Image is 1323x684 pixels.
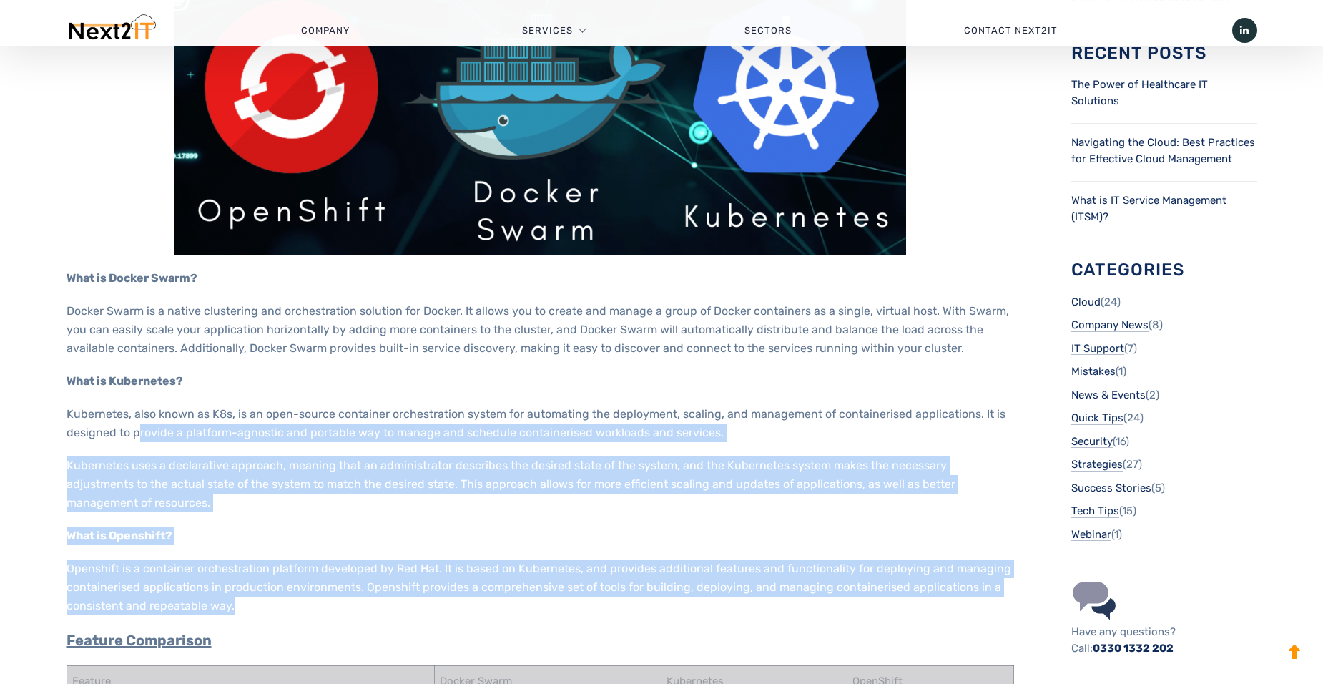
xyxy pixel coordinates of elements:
[67,632,212,649] span: Feature Comparison
[1071,624,1257,656] div: Have any questions? Call:
[67,302,1014,358] p: Docker Swarm is a native clustering and orchestration solution for Docker. It allows you to creat...
[1071,194,1226,223] a: What is IT Service Management (ITSM)?
[522,9,573,52] a: Services
[67,14,156,47] img: Next2IT
[1071,136,1255,165] a: Navigating the Cloud: Best Practices for Effective Cloud Management
[1071,363,1116,380] a: Mistakes
[1071,456,1257,473] li: (27)
[1071,410,1257,426] li: (24)
[1071,387,1257,404] li: (2)
[1071,527,1257,543] li: (1)
[1071,434,1257,450] li: (16)
[215,9,436,52] a: Company
[1071,363,1257,380] li: (1)
[67,374,183,388] strong: What is Kubernetes?
[878,9,1144,52] a: Contact Next2IT
[1071,294,1101,311] a: Cloud
[659,9,878,52] a: Sectors
[67,271,197,285] strong: What is Docker Swarm?
[1071,294,1257,311] li: (24)
[1071,456,1123,473] a: Strategies
[1071,503,1119,519] a: Tech Tips
[1071,480,1151,497] a: Success Stories
[1071,317,1257,333] li: (8)
[1093,642,1174,655] a: 0330 1332 202
[1071,410,1123,426] a: Quick Tips
[67,560,1014,615] p: Openshift is a container orchestration platform developed by Red Hat. It is based on Kubernetes, ...
[67,529,172,542] strong: What is Openshift?
[1071,260,1257,279] h3: Categories
[1071,527,1111,543] a: Webinar
[1071,434,1113,450] a: Security
[1071,480,1257,497] li: (5)
[1071,317,1149,333] a: Company News
[1071,341,1124,357] a: IT Support
[1071,503,1257,519] li: (15)
[1071,578,1117,624] img: icon
[1071,387,1146,404] a: News & Events
[1071,44,1257,62] h3: Recent Posts
[67,456,1014,512] p: Kubernetes uses a declarative approach, meaning that an administrator describes the desired state...
[67,405,1014,442] p: Kubernetes, also known as K8s, is an open-source container orchestration system for automating th...
[1071,341,1257,357] li: (7)
[1071,78,1208,107] a: The Power of Healthcare IT Solutions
